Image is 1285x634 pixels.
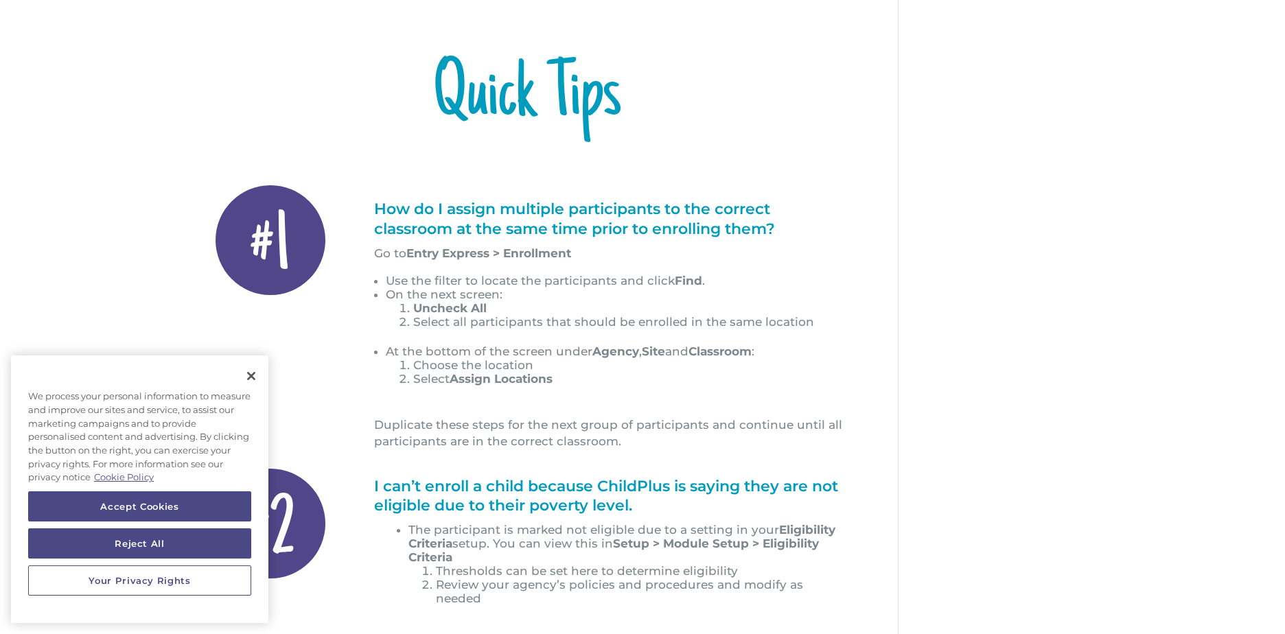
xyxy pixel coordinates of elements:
[386,344,850,401] li: At the bottom of the screen under , and :
[450,372,553,386] strong: Assign Locations
[11,355,268,623] div: Privacy
[11,383,268,491] div: We process your personal information to measure and improve our sites and service, to assist our ...
[374,200,850,246] h1: How do I assign multiple participants to the correct classroom at the same time prior to enrollin...
[374,477,850,523] h1: I can’t enroll a child because ChildPlus is saying they are not eligible due to their poverty level.
[11,355,268,623] div: Cookie banner
[374,246,850,274] p: Go to
[408,537,819,564] strong: Setup > Module Setup > Eligibility Criteria
[28,528,251,559] button: Reject All
[688,344,752,358] strong: Classroom
[675,274,702,287] strong: Find
[436,578,850,605] li: Review your agency’s policies and procedures and modify as needed
[413,358,850,372] li: Choose the location
[236,361,266,391] button: Close
[28,491,251,521] button: Accept Cookies
[94,471,154,482] a: More information about your privacy, opens in a new tab
[436,564,850,578] li: Thresholds can be set here to determine eligibility
[216,469,325,578] div: #2
[408,523,850,621] li: The participant is marked not eligible due to a setting in your setup. You can view this in
[408,523,835,550] strong: Eligibility Criteria
[413,301,487,315] strong: Uncheck All
[386,274,850,287] li: Use the filter to locate the participants and click .
[413,315,850,329] li: Select all participants that should be enrolled in the same location
[216,185,325,295] div: #1
[203,56,850,145] h1: Quick Tips
[592,344,639,358] strong: Agency
[374,417,850,450] p: Duplicate these steps for the next group of participants and continue until all participants are ...
[386,287,850,344] li: On the next screen:
[642,344,665,358] strong: Site
[406,246,571,260] strong: Entry Express > Enrollment
[413,372,850,386] li: Select
[28,565,251,596] button: Your Privacy Rights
